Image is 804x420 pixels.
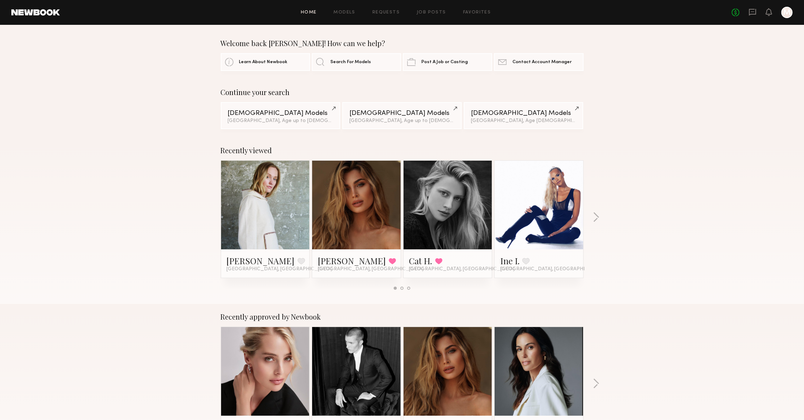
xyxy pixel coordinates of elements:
[471,118,576,123] div: [GEOGRAPHIC_DATA], Age [DEMOGRAPHIC_DATA] y.o.
[318,266,423,272] span: [GEOGRAPHIC_DATA], [GEOGRAPHIC_DATA]
[421,60,468,65] span: Post A Job or Casting
[781,7,793,18] a: M
[227,266,332,272] span: [GEOGRAPHIC_DATA], [GEOGRAPHIC_DATA]
[221,313,584,321] div: Recently approved by Newbook
[221,53,310,71] a: Learn About Newbook
[227,255,295,266] a: [PERSON_NAME]
[221,39,584,48] div: Welcome back [PERSON_NAME]! How can we help?
[463,10,491,15] a: Favorites
[417,10,446,15] a: Job Posts
[334,10,355,15] a: Models
[349,118,455,123] div: [GEOGRAPHIC_DATA], Age up to [DEMOGRAPHIC_DATA].
[228,118,333,123] div: [GEOGRAPHIC_DATA], Age up to [DEMOGRAPHIC_DATA].
[318,255,386,266] a: [PERSON_NAME]
[239,60,288,65] span: Learn About Newbook
[372,10,400,15] a: Requests
[312,53,401,71] a: Search For Models
[512,60,572,65] span: Contact Account Manager
[464,102,583,129] a: [DEMOGRAPHIC_DATA] Models[GEOGRAPHIC_DATA], Age [DEMOGRAPHIC_DATA] y.o.
[409,255,432,266] a: Cat H.
[221,88,584,96] div: Continue your search
[349,110,455,117] div: [DEMOGRAPHIC_DATA] Models
[330,60,371,65] span: Search For Models
[301,10,317,15] a: Home
[494,53,583,71] a: Contact Account Manager
[471,110,576,117] div: [DEMOGRAPHIC_DATA] Models
[221,102,340,129] a: [DEMOGRAPHIC_DATA] Models[GEOGRAPHIC_DATA], Age up to [DEMOGRAPHIC_DATA].
[221,146,584,155] div: Recently viewed
[500,255,519,266] a: Ine I.
[500,266,606,272] span: [GEOGRAPHIC_DATA], [GEOGRAPHIC_DATA]
[228,110,333,117] div: [DEMOGRAPHIC_DATA] Models
[342,102,462,129] a: [DEMOGRAPHIC_DATA] Models[GEOGRAPHIC_DATA], Age up to [DEMOGRAPHIC_DATA].
[403,53,492,71] a: Post A Job or Casting
[409,266,515,272] span: [GEOGRAPHIC_DATA], [GEOGRAPHIC_DATA]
